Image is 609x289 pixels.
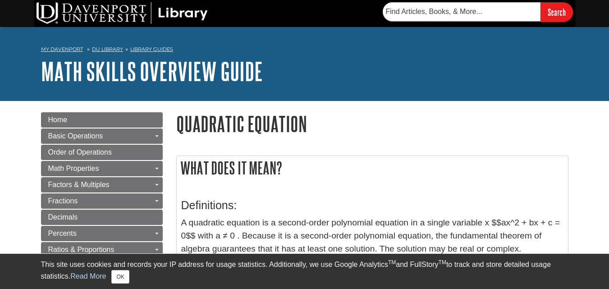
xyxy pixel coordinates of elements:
span: Order of Operations [48,148,112,156]
a: Order of Operations [41,145,163,160]
a: Home [41,112,163,128]
a: Math Skills Overview Guide [41,57,263,85]
img: DU Library [37,2,208,24]
sup: TM [439,259,446,266]
input: Find Articles, Books, & More... [383,2,540,21]
nav: breadcrumb [41,43,568,58]
span: Basic Operations [48,132,103,140]
a: Percents [41,226,163,241]
a: Read More [70,272,106,280]
input: Search [540,2,573,22]
form: Searches DU Library's articles, books, and more [383,2,573,22]
h2: What does it mean? [177,156,568,180]
span: Fractions [48,197,78,205]
div: This site uses cookies and records your IP address for usage statistics. Additionally, we use Goo... [41,259,568,284]
a: Fractions [41,193,163,209]
span: Percents [48,229,77,237]
a: DU Library [92,46,123,52]
span: Factors & Multiples [48,181,110,188]
h1: Quadratic Equation [176,112,568,135]
sup: TM [388,259,396,266]
a: Library Guides [130,46,173,52]
span: Home [48,116,68,124]
a: Factors & Multiples [41,177,163,193]
h3: Definitions: [181,199,563,212]
a: Math Properties [41,161,163,176]
a: My Davenport [41,46,83,53]
a: Basic Operations [41,128,163,144]
span: Math Properties [48,165,99,172]
span: Ratios & Proportions [48,246,114,253]
span: Decimals [48,213,78,221]
button: Close [111,270,129,284]
a: Decimals [41,210,163,225]
p: A quadratic equation is a second-order polynomial equation in a single variable x $$ax^2 + bx + c... [181,216,563,255]
a: Ratios & Proportions [41,242,163,257]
